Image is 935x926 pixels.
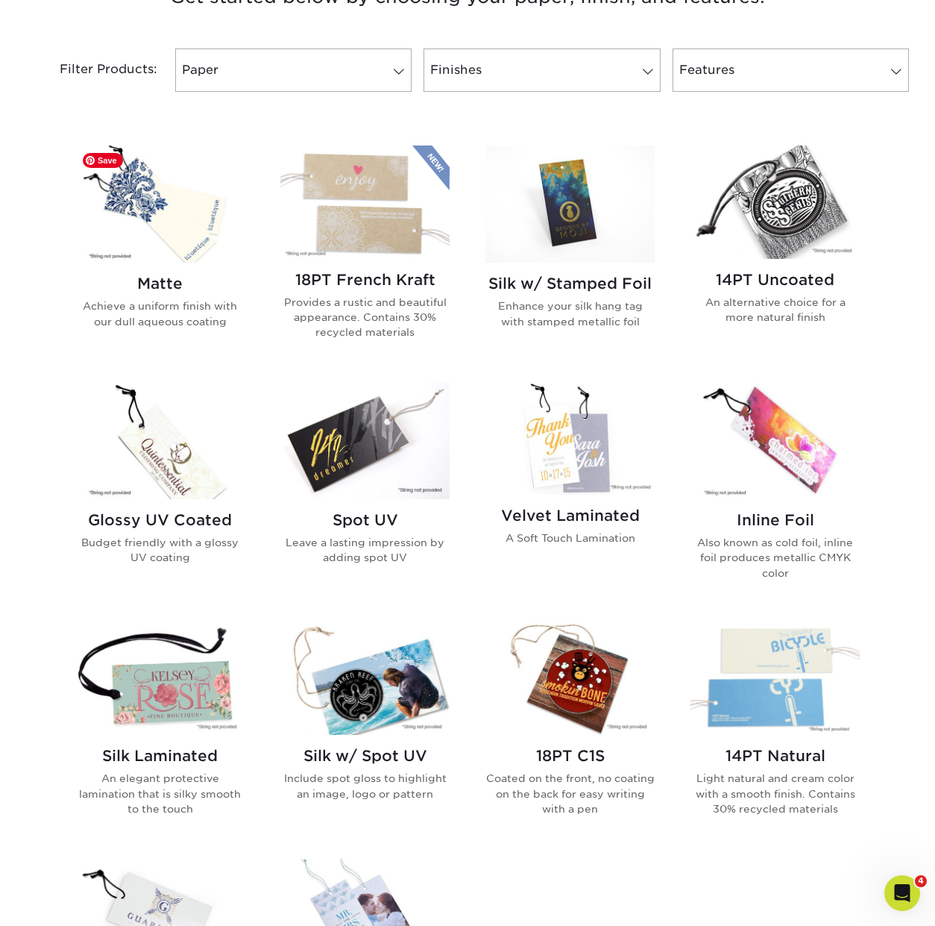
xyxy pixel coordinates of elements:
p: Include spot gloss to highlight an image, logo or pattern [280,771,450,801]
img: 14PT Natural Hang Tags [690,622,860,735]
img: 18PT French Kraft Hang Tags [280,146,450,258]
a: Glossy UV Coated Hang Tags Glossy UV Coated Budget friendly with a glossy UV coating [75,382,245,604]
h2: 18PT C1S [485,747,655,765]
h2: Silk Laminated [75,747,245,765]
img: Silk w/ Stamped Foil Hang Tags [485,146,655,263]
a: Silk Laminated Hang Tags Silk Laminated An elegant protective lamination that is silky smooth to ... [75,622,245,841]
img: 14PT Uncoated Hang Tags [690,146,860,258]
h2: 18PT French Kraft [280,271,450,289]
h2: Matte [75,275,245,292]
p: Provides a rustic and beautiful appearance. Contains 30% recycled materials [280,295,450,340]
img: Silk w/ Spot UV Hang Tags [280,622,450,735]
a: Silk w/ Spot UV Hang Tags Silk w/ Spot UV Include spot gloss to highlight an image, logo or pattern [280,622,450,841]
p: Also known as cold foil, inline foil produces metallic CMYK color [690,535,860,581]
p: A Soft Touch Lamination [485,531,655,545]
a: 14PT Natural Hang Tags 14PT Natural Light natural and cream color with a smooth finish. Contains ... [690,622,860,841]
a: 14PT Uncoated Hang Tags 14PT Uncoated An alternative choice for a more natural finish [690,146,860,364]
span: 4 [915,875,927,887]
img: Glossy UV Coated Hang Tags [75,382,245,499]
h2: Silk w/ Spot UV [280,747,450,765]
p: An alternative choice for a more natural finish [690,295,860,325]
a: Matte Hang Tags Matte Achieve a uniform finish with our dull aqueous coating [75,146,245,364]
p: An elegant protective lamination that is silky smooth to the touch [75,771,245,816]
img: New Product [412,146,450,190]
a: 18PT French Kraft Hang Tags 18PT French Kraft Provides a rustic and beautiful appearance. Contain... [280,146,450,364]
p: Achieve a uniform finish with our dull aqueous coating [75,298,245,329]
a: 18PT C1S Hang Tags 18PT C1S Coated on the front, no coating on the back for easy writing with a pen [485,622,655,841]
p: Enhance your silk hang tag with stamped metallic foil [485,298,655,329]
p: Light natural and cream color with a smooth finish. Contains 30% recycled materials [690,771,860,816]
img: Matte Hang Tags [75,146,245,263]
img: Inline Foil Hang Tags [690,382,860,499]
a: Paper [175,49,412,92]
h2: Glossy UV Coated [75,511,245,529]
h2: Silk w/ Stamped Foil [485,275,655,292]
h2: Spot UV [280,511,450,529]
h2: 14PT Uncoated [690,271,860,289]
img: Velvet Laminated Hang Tags [485,382,655,495]
img: 18PT C1S Hang Tags [485,622,655,735]
p: Budget friendly with a glossy UV coating [75,535,245,566]
img: Silk Laminated Hang Tags [75,622,245,735]
a: Features [673,49,909,92]
h2: Velvet Laminated [485,507,655,525]
h2: 14PT Natural [690,747,860,765]
iframe: Intercom live chat [884,875,920,911]
h2: Inline Foil [690,511,860,529]
a: Silk w/ Stamped Foil Hang Tags Silk w/ Stamped Foil Enhance your silk hang tag with stamped metal... [485,146,655,364]
div: Filter Products: [20,49,169,92]
a: Inline Foil Hang Tags Inline Foil Also known as cold foil, inline foil produces metallic CMYK color [690,382,860,604]
p: Coated on the front, no coating on the back for easy writing with a pen [485,771,655,816]
span: Save [83,153,123,168]
a: Velvet Laminated Hang Tags Velvet Laminated A Soft Touch Lamination [485,382,655,604]
a: Finishes [424,49,660,92]
p: Leave a lasting impression by adding spot UV [280,535,450,566]
a: Spot UV Hang Tags Spot UV Leave a lasting impression by adding spot UV [280,382,450,604]
img: Spot UV Hang Tags [280,382,450,499]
